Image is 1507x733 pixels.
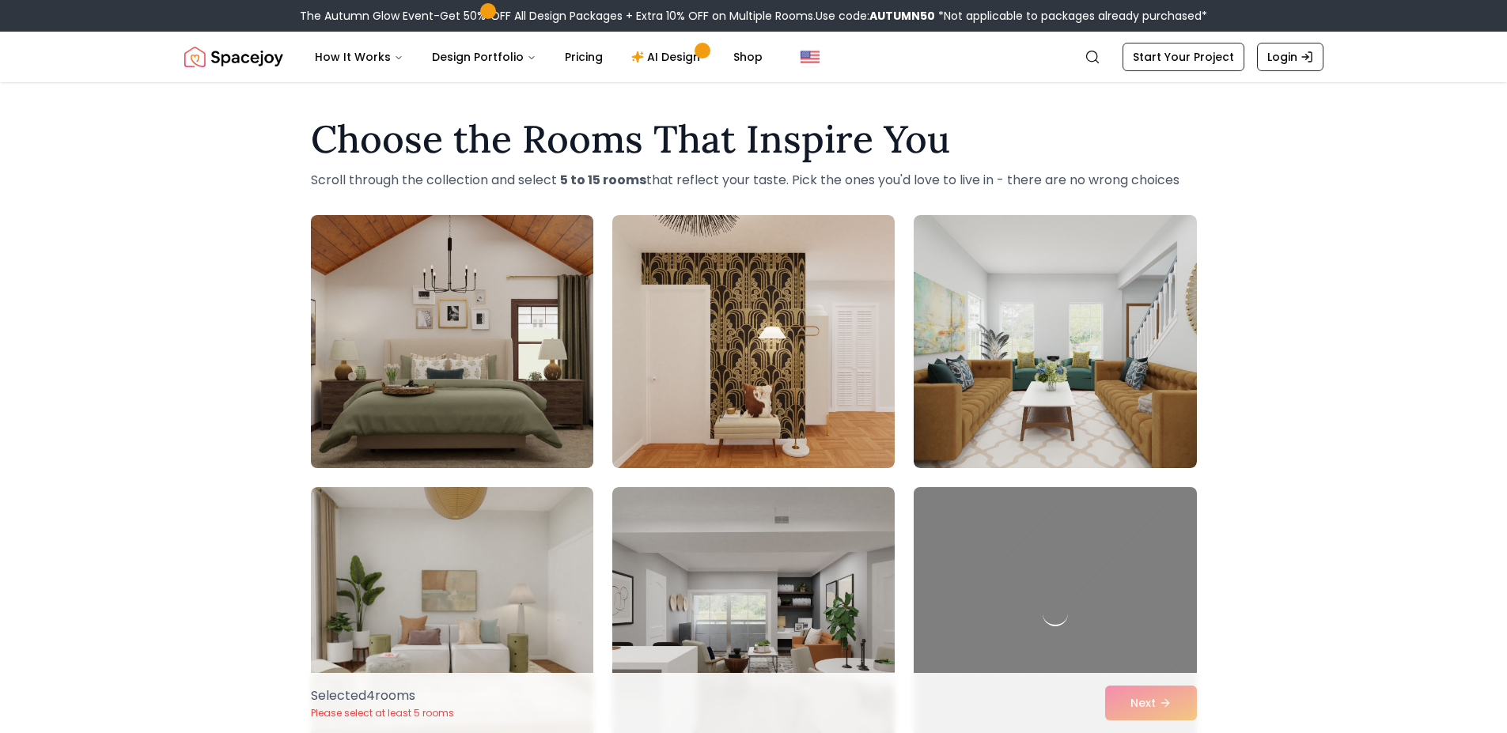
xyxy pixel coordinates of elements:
[914,215,1196,468] img: Room room-3
[612,215,895,468] img: Room room-2
[311,120,1197,158] h1: Choose the Rooms That Inspire You
[311,686,454,705] p: Selected 4 room s
[1123,43,1244,71] a: Start Your Project
[419,41,549,73] button: Design Portfolio
[869,8,935,24] b: AUTUMN50
[311,707,454,720] p: Please select at least 5 rooms
[935,8,1207,24] span: *Not applicable to packages already purchased*
[184,41,283,73] a: Spacejoy
[300,8,1207,24] div: The Autumn Glow Event-Get 50% OFF All Design Packages + Extra 10% OFF on Multiple Rooms.
[304,209,600,474] img: Room room-1
[302,41,416,73] button: How It Works
[560,171,646,189] strong: 5 to 15 rooms
[1257,43,1323,71] a: Login
[311,171,1197,190] p: Scroll through the collection and select that reflect your taste. Pick the ones you'd love to liv...
[184,41,283,73] img: Spacejoy Logo
[619,41,718,73] a: AI Design
[552,41,615,73] a: Pricing
[302,41,775,73] nav: Main
[801,47,820,66] img: United States
[184,32,1323,82] nav: Global
[816,8,935,24] span: Use code:
[721,41,775,73] a: Shop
